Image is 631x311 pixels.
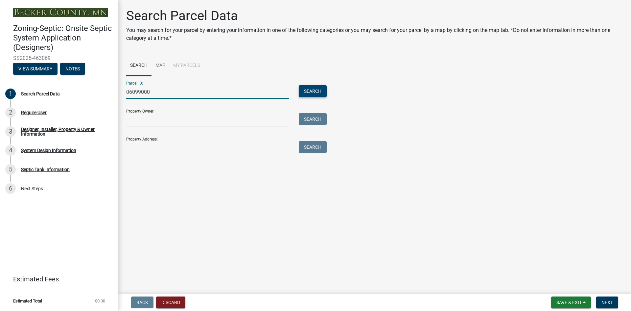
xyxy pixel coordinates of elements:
[5,126,16,137] div: 3
[5,89,16,99] div: 1
[13,55,105,61] span: SS2025-463069
[21,110,47,115] div: Require User
[13,63,58,75] button: View Summary
[5,107,16,118] div: 2
[13,299,42,303] span: Estimated Total
[21,148,76,153] div: System Design Information
[5,183,16,194] div: 6
[601,300,613,305] span: Next
[136,300,148,305] span: Back
[21,91,60,96] div: Search Parcel Data
[13,66,58,72] wm-modal-confirm: Summary
[5,145,16,156] div: 4
[152,55,169,76] a: Map
[5,272,108,286] a: Estimated Fees
[299,113,327,125] button: Search
[60,66,85,72] wm-modal-confirm: Notes
[299,85,327,97] button: Search
[95,299,105,303] span: $0.00
[126,26,623,42] p: You may search for your parcel by entering your information in one of the following categories or...
[21,167,70,172] div: Septic Tank Information
[596,297,618,308] button: Next
[156,297,185,308] button: Discard
[299,141,327,153] button: Search
[131,297,153,308] button: Back
[21,127,108,136] div: Designer, Installer, Property & Owner Information
[126,8,623,24] h1: Search Parcel Data
[60,63,85,75] button: Notes
[126,55,152,76] a: Search
[5,164,16,175] div: 5
[13,24,113,52] h4: Zoning-Septic: Onsite Septic System Application (Designers)
[556,300,582,305] span: Save & Exit
[13,8,108,17] img: Becker County, Minnesota
[551,297,591,308] button: Save & Exit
